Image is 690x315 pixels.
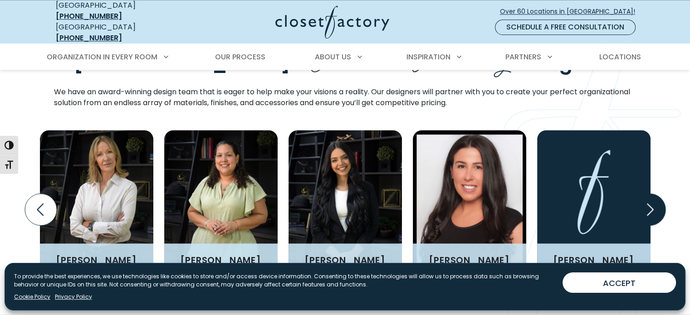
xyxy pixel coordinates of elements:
div: [GEOGRAPHIC_DATA] [56,22,187,44]
a: Privacy Policy [55,293,92,301]
a: [PHONE_NUMBER] [56,33,122,43]
a: [PHONE_NUMBER] [56,11,122,21]
h3: [PERSON_NAME] [549,256,637,265]
img: Taylor Reeves [537,130,651,289]
h3: [PERSON_NAME] [301,256,389,265]
h3: [PERSON_NAME] [425,256,513,265]
img: closet factory employee Skylar-Silverstein [289,130,402,289]
p: To provide the best experiences, we use technologies like cookies to store and/or access device i... [14,272,555,289]
a: Cookie Policy [14,293,50,301]
img: closet factory employee Sasha-Boyd [164,130,278,289]
a: Over 60 Locations in [GEOGRAPHIC_DATA]! [499,4,643,19]
span: We have an award-winning design team that is eager to help make your visions a reality. Our desig... [54,87,630,108]
h3: [PERSON_NAME] [176,256,264,265]
button: ACCEPT [563,272,676,293]
span: Inspiration [406,52,450,62]
button: Next slide [630,190,669,229]
nav: Primary Menu [40,44,650,70]
span: Locations [599,52,641,62]
span: Partners [505,52,541,62]
img: Closet Factory Logo [275,5,389,39]
span: Organization in Every Room [47,52,157,62]
button: Previous slide [21,190,60,229]
span: About Us [315,52,351,62]
img: Stephanie Milevski headshot Closet Factory Designer [413,130,526,289]
a: Schedule a Free Consultation [495,19,636,35]
span: Over 60 Locations in [GEOGRAPHIC_DATA]! [500,7,642,16]
span: Our Process [215,52,265,62]
img: Sallie Adams closet fcatory employeee [40,130,153,289]
h3: [PERSON_NAME] [52,256,140,265]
